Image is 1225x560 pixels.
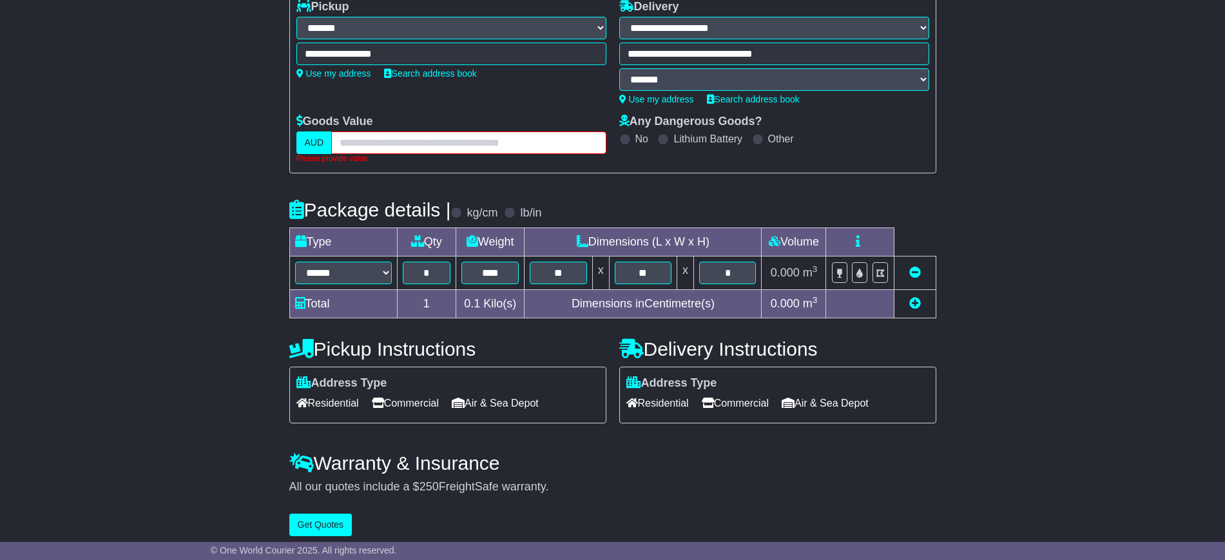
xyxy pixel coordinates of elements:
a: Use my address [619,94,694,104]
sup: 3 [813,295,818,305]
a: Search address book [707,94,800,104]
span: m [803,297,818,310]
td: Dimensions in Centimetre(s) [525,289,762,318]
span: Commercial [702,393,769,413]
span: Air & Sea Depot [782,393,869,413]
span: 0.000 [771,297,800,310]
td: Volume [762,227,826,256]
td: x [592,256,609,289]
span: © One World Courier 2025. All rights reserved. [211,545,397,555]
h4: Delivery Instructions [619,338,936,360]
td: Type [289,227,397,256]
label: kg/cm [467,206,497,220]
span: Residential [296,393,359,413]
label: Address Type [296,376,387,391]
label: Any Dangerous Goods? [619,115,762,129]
a: Use my address [296,68,371,79]
span: Residential [626,393,689,413]
span: 0.000 [771,266,800,279]
label: AUD [296,131,333,154]
div: Please provide value [296,154,606,163]
div: All our quotes include a $ FreightSafe warranty. [289,480,936,494]
label: Goods Value [296,115,373,129]
span: m [803,266,818,279]
td: Weight [456,227,525,256]
span: 250 [420,480,439,493]
h4: Pickup Instructions [289,338,606,360]
td: Total [289,289,397,318]
td: x [677,256,694,289]
a: Remove this item [909,266,921,279]
td: Kilo(s) [456,289,525,318]
td: Dimensions (L x W x H) [525,227,762,256]
button: Get Quotes [289,514,352,536]
label: Lithium Battery [673,133,742,145]
a: Add new item [909,297,921,310]
span: 0.1 [464,297,480,310]
td: 1 [397,289,456,318]
label: Address Type [626,376,717,391]
h4: Warranty & Insurance [289,452,936,474]
a: Search address book [384,68,477,79]
label: Other [768,133,794,145]
sup: 3 [813,264,818,274]
label: No [635,133,648,145]
span: Air & Sea Depot [452,393,539,413]
span: Commercial [372,393,439,413]
td: Qty [397,227,456,256]
label: lb/in [520,206,541,220]
h4: Package details | [289,199,451,220]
